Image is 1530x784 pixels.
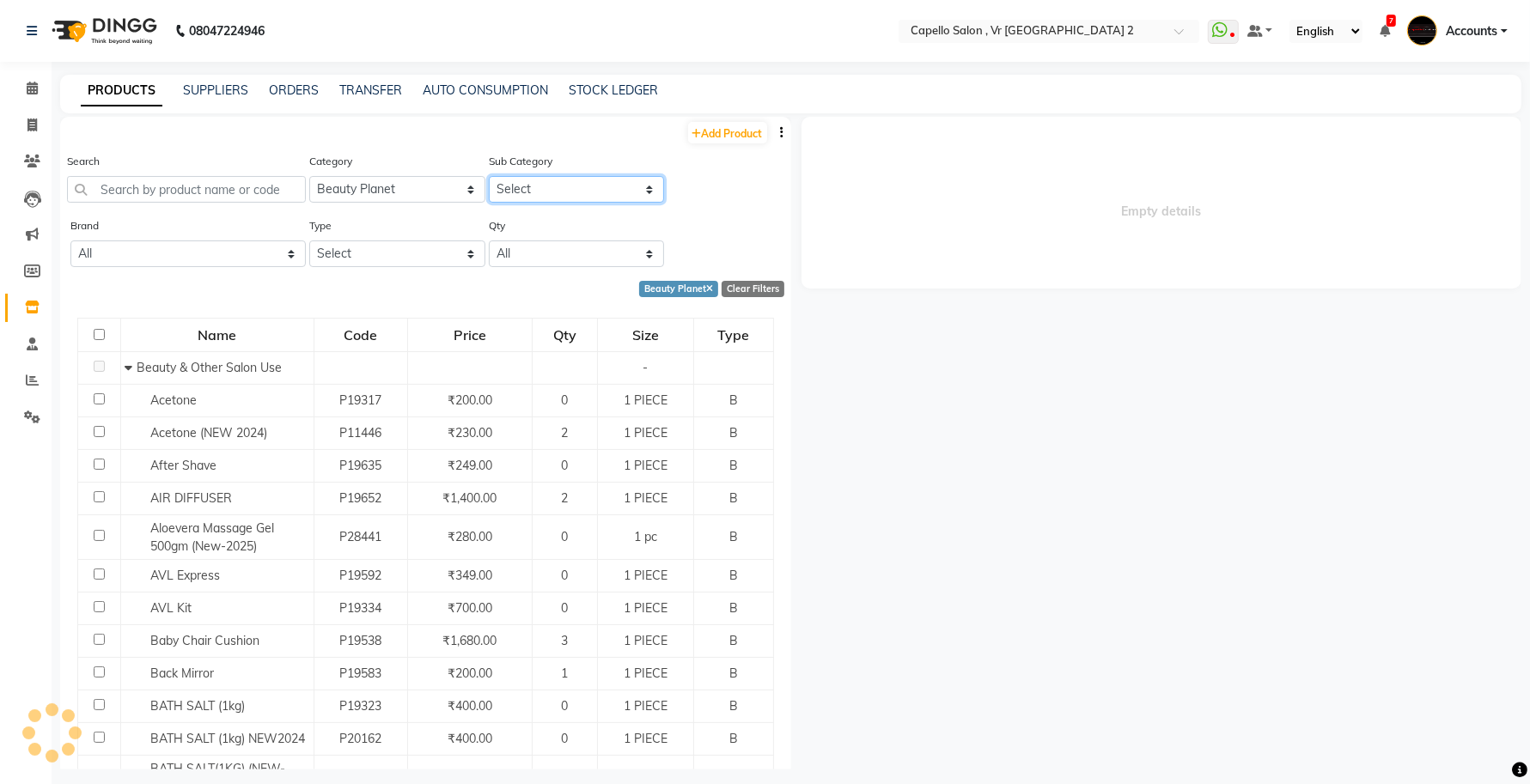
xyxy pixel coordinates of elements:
[624,633,667,648] span: 1 PIECE
[339,529,381,544] span: P28441
[561,600,568,616] span: 0
[448,665,492,681] span: ₹200.00
[624,458,667,473] span: 1 PIECE
[448,568,492,583] span: ₹349.00
[729,731,738,746] span: B
[729,568,738,583] span: B
[561,633,568,648] span: 3
[150,731,305,746] span: BATH SALT (1kg) NEW2024
[150,392,197,408] span: Acetone
[448,425,492,441] span: ₹230.00
[150,633,259,648] span: Baby Chair Cushion
[150,425,267,441] span: Acetone (NEW 2024)
[1380,23,1390,39] a: 7
[339,425,381,441] span: P11446
[624,568,667,583] span: 1 PIECE
[189,7,265,55] b: 08047224946
[729,458,738,473] span: B
[150,568,220,583] span: AVL Express
[339,458,381,473] span: P19635
[489,218,505,234] label: Qty
[722,281,784,297] div: Clear Filters
[729,600,738,616] span: B
[339,490,381,506] span: P19652
[561,392,568,408] span: 0
[150,458,216,473] span: After Shave
[448,731,492,746] span: ₹400.00
[150,600,192,616] span: AVL Kit
[442,633,497,648] span: ₹1,680.00
[561,529,568,544] span: 0
[339,568,381,583] span: P19592
[309,154,352,169] label: Category
[448,600,492,616] span: ₹700.00
[339,665,381,681] span: P19583
[695,319,772,350] div: Type
[339,731,381,746] span: P20162
[150,520,274,554] span: Aloevera Massage Gel 500gm (New-2025)
[624,665,667,681] span: 1 PIECE
[533,319,596,350] div: Qty
[269,82,319,98] a: ORDERS
[409,319,531,350] div: Price
[561,568,568,583] span: 0
[150,698,245,714] span: BATH SALT (1kg)
[137,360,282,375] span: Beauty & Other Salon Use
[1387,15,1396,27] span: 7
[339,698,381,714] span: P19323
[125,360,137,375] span: Collapse Row
[489,154,552,169] label: Sub Category
[639,281,718,297] div: Beauty Planet
[448,529,492,544] span: ₹280.00
[561,731,568,746] span: 0
[67,176,306,203] input: Search by product name or code
[423,82,548,98] a: AUTO CONSUMPTION
[624,731,667,746] span: 1 PIECE
[442,490,497,506] span: ₹1,400.00
[448,392,492,408] span: ₹200.00
[643,360,648,375] span: -
[561,698,568,714] span: 0
[315,319,406,350] div: Code
[729,529,738,544] span: B
[729,392,738,408] span: B
[448,698,492,714] span: ₹400.00
[729,665,738,681] span: B
[634,529,657,544] span: 1 pc
[561,490,568,506] span: 2
[1407,15,1437,46] img: Accounts
[688,122,767,143] a: Add Product
[561,458,568,473] span: 0
[729,425,738,441] span: B
[70,218,99,234] label: Brand
[339,392,381,408] span: P19317
[599,319,692,350] div: Size
[624,392,667,408] span: 1 PIECE
[122,319,313,350] div: Name
[150,490,232,506] span: AIR DIFFUSER
[339,82,402,98] a: TRANSFER
[729,633,738,648] span: B
[624,490,667,506] span: 1 PIECE
[729,698,738,714] span: B
[44,7,162,55] img: logo
[339,633,381,648] span: P19538
[802,117,1522,289] span: Empty details
[448,458,492,473] span: ₹249.00
[67,154,100,169] label: Search
[561,665,568,681] span: 1
[150,665,214,681] span: Back Mirror
[624,600,667,616] span: 1 PIECE
[183,82,248,98] a: SUPPLIERS
[339,600,381,616] span: P19334
[569,82,658,98] a: STOCK LEDGER
[1446,22,1497,40] span: Accounts
[309,218,332,234] label: Type
[561,425,568,441] span: 2
[81,76,162,106] a: PRODUCTS
[729,490,738,506] span: B
[624,425,667,441] span: 1 PIECE
[624,698,667,714] span: 1 PIECE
